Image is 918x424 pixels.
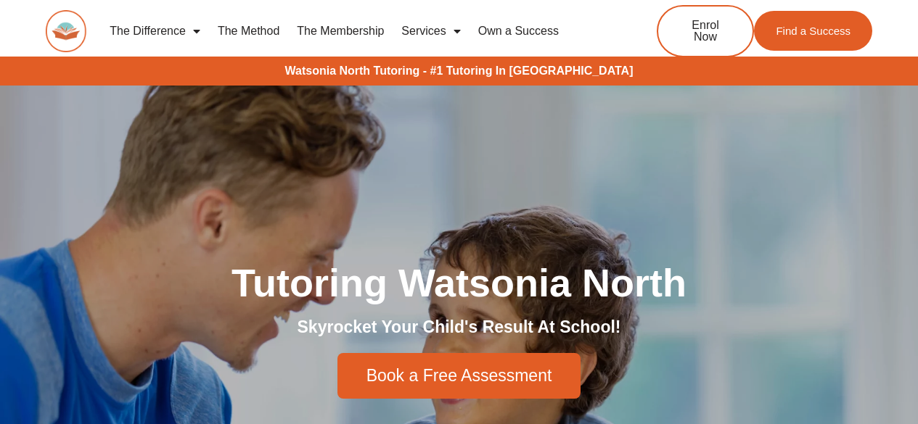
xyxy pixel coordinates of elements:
a: The Method [209,14,288,48]
span: Enrol Now [680,20,731,43]
a: The Membership [288,14,393,48]
h1: Tutoring Watsonia North [53,263,866,302]
nav: Menu [101,14,609,48]
a: Book a Free Assessment [337,353,581,399]
iframe: Chat Widget [845,354,918,424]
a: The Difference [101,14,209,48]
a: Services [393,14,469,48]
a: Enrol Now [657,5,754,57]
a: Own a Success [470,14,567,48]
h2: Skyrocket Your Child's Result At School! [53,317,866,338]
span: Find a Success [776,25,851,36]
a: Find a Success [754,11,872,51]
span: Book a Free Assessment [366,367,552,384]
